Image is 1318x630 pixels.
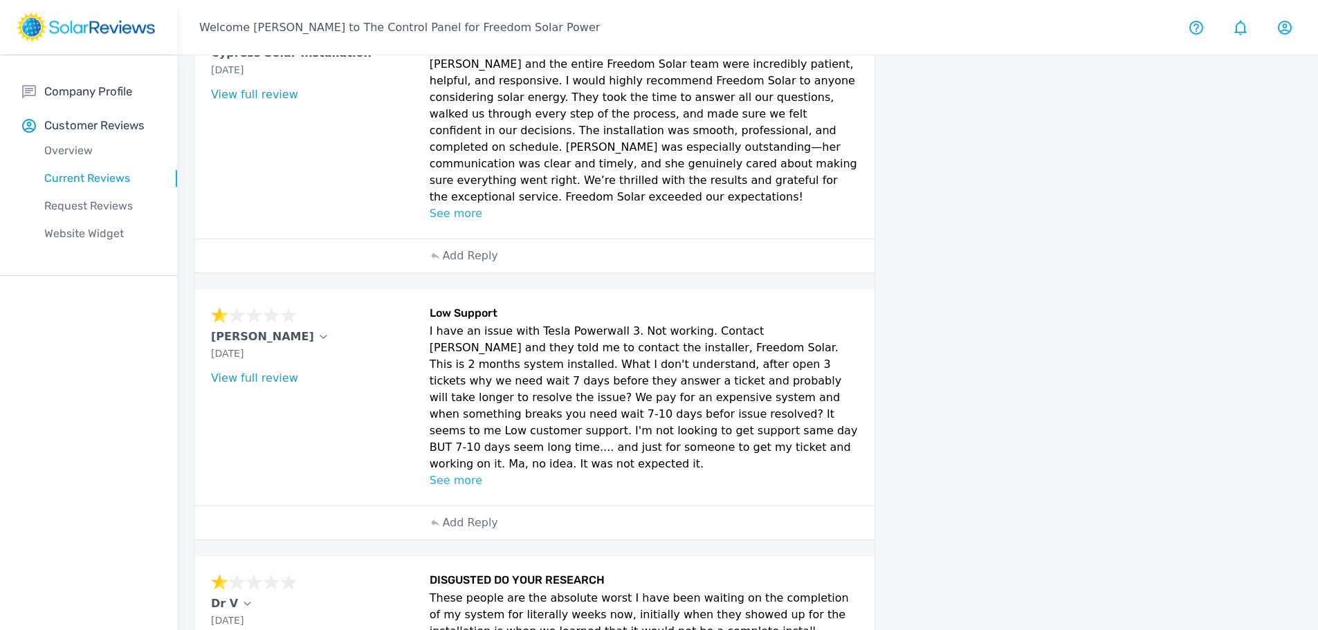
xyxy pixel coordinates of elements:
[211,64,244,75] span: [DATE]
[44,117,145,134] p: Customer Reviews
[442,248,497,264] p: Add Reply
[22,142,177,159] p: Overview
[430,205,859,222] p: See more
[22,137,177,165] a: Overview
[199,19,600,36] p: Welcome [PERSON_NAME] to The Control Panel for Freedom Solar Power
[44,83,132,100] p: Company Profile
[430,306,859,323] h6: Low Support
[430,39,859,205] p: From the very first call to the completion of our solar installation project, [PERSON_NAME] and t...
[22,220,177,248] a: Website Widget
[211,371,298,385] a: View full review
[22,225,177,242] p: Website Widget
[430,323,859,472] p: I have an issue with Tesla Powerwall 3. Not working. Contact [PERSON_NAME] and they told me to co...
[22,170,177,187] p: Current Reviews
[430,573,859,590] h6: DISGUSTED DO YOUR RESEARCH
[430,472,859,489] p: See more
[211,328,314,345] p: [PERSON_NAME]
[211,88,298,101] a: View full review
[211,615,244,626] span: [DATE]
[442,515,497,531] p: Add Reply
[211,595,238,612] p: Dr V
[22,165,177,192] a: Current Reviews
[22,192,177,220] a: Request Reviews
[211,348,244,359] span: [DATE]
[22,198,177,214] p: Request Reviews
